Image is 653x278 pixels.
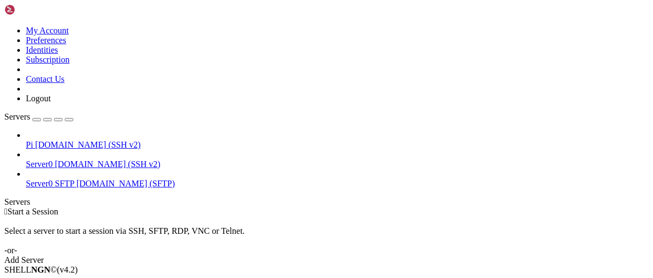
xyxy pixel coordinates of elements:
span: Server0 SFTP [26,179,74,188]
span: [DOMAIN_NAME] (SSH v2) [35,140,141,149]
a: Logout [26,94,51,103]
a: Server0 [DOMAIN_NAME] (SSH v2) [26,159,649,169]
a: Pi [DOMAIN_NAME] (SSH v2) [26,140,649,150]
a: Identities [26,45,58,54]
a: Contact Us [26,74,65,84]
li: Server0 SFTP [DOMAIN_NAME] (SFTP) [26,169,649,189]
a: Preferences [26,36,66,45]
div: Add Server [4,255,649,265]
span:  [4,207,8,216]
div: Select a server to start a session via SSH, SFTP, RDP, VNC or Telnet. -or- [4,217,649,255]
b: NGN [31,265,51,274]
div: Servers [4,197,649,207]
li: Pi [DOMAIN_NAME] (SSH v2) [26,130,649,150]
span: Servers [4,112,30,121]
li: Server0 [DOMAIN_NAME] (SSH v2) [26,150,649,169]
span: Server0 [26,159,53,169]
a: My Account [26,26,69,35]
img: Shellngn [4,4,66,15]
span: Pi [26,140,33,149]
a: Subscription [26,55,70,64]
span: 4.2.0 [57,265,78,274]
span: Start a Session [8,207,58,216]
a: Servers [4,112,73,121]
span: [DOMAIN_NAME] (SSH v2) [55,159,161,169]
span: SHELL © [4,265,78,274]
span: [DOMAIN_NAME] (SFTP) [77,179,175,188]
a: Server0 SFTP [DOMAIN_NAME] (SFTP) [26,179,649,189]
